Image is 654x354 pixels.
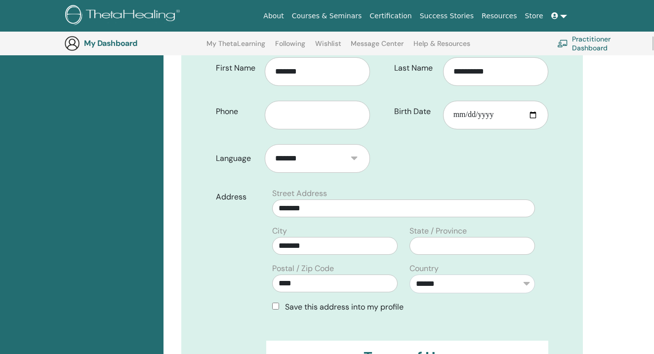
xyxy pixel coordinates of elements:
[557,39,568,47] img: chalkboard-teacher.svg
[64,36,80,51] img: generic-user-icon.jpg
[521,7,547,25] a: Store
[208,188,266,206] label: Address
[416,7,478,25] a: Success Stories
[387,59,443,78] label: Last Name
[366,7,415,25] a: Certification
[351,39,404,55] a: Message Center
[413,39,470,55] a: Help & Resources
[272,225,287,237] label: City
[208,59,265,78] label: First Name
[206,39,265,55] a: My ThetaLearning
[208,102,265,121] label: Phone
[208,149,265,168] label: Language
[387,102,443,121] label: Birth Date
[84,39,183,48] h3: My Dashboard
[409,263,439,275] label: Country
[478,7,521,25] a: Resources
[272,263,334,275] label: Postal / Zip Code
[285,302,404,312] span: Save this address into my profile
[409,225,467,237] label: State / Province
[288,7,366,25] a: Courses & Seminars
[259,7,287,25] a: About
[557,33,641,54] a: Practitioner Dashboard
[315,39,341,55] a: Wishlist
[65,5,183,27] img: logo.png
[272,188,327,199] label: Street Address
[275,39,305,55] a: Following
